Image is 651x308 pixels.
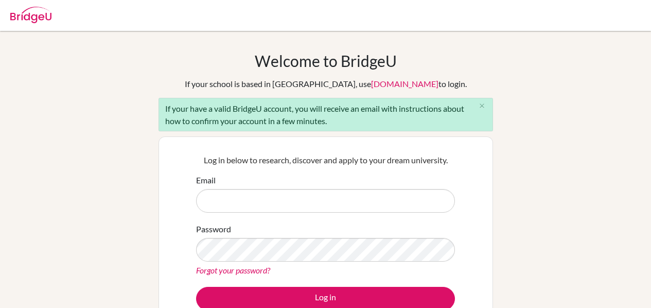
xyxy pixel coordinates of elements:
[478,102,486,110] i: close
[159,98,493,131] div: If your have a valid BridgeU account, you will receive an email with instructions about how to co...
[196,223,231,235] label: Password
[185,78,467,90] div: If your school is based in [GEOGRAPHIC_DATA], use to login.
[472,98,492,114] button: Close
[196,265,270,275] a: Forgot your password?
[10,7,51,23] img: Bridge-U
[255,52,397,70] h1: Welcome to BridgeU
[196,174,216,186] label: Email
[196,154,455,166] p: Log in below to research, discover and apply to your dream university.
[371,79,438,89] a: [DOMAIN_NAME]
